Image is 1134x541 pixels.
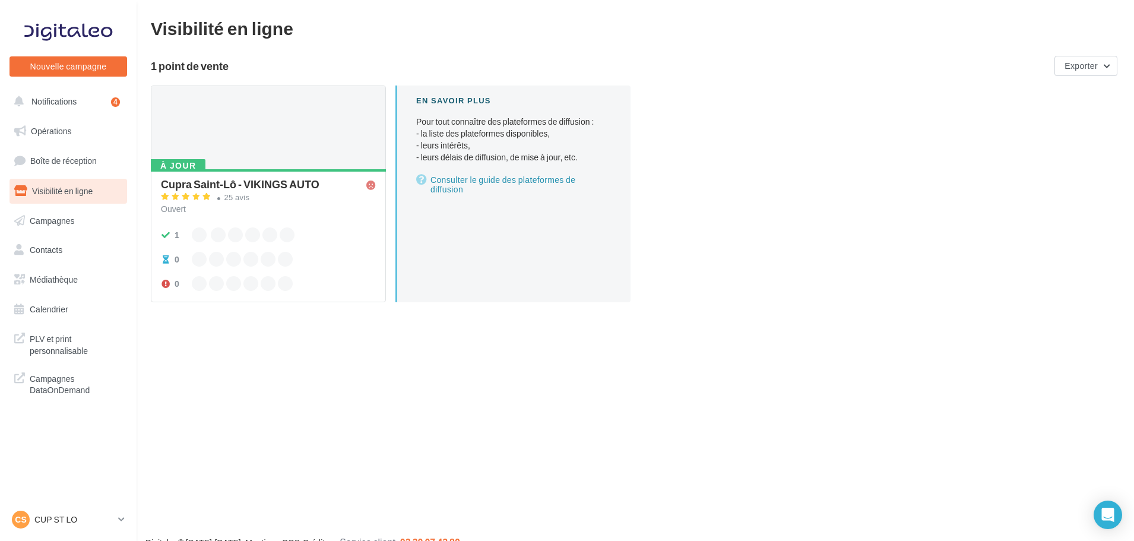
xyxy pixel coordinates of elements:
span: Calendrier [30,304,68,314]
div: 0 [175,278,179,290]
span: Boîte de réception [30,156,97,166]
span: CS [15,514,26,526]
span: PLV et print personnalisable [30,331,122,356]
span: Médiathèque [30,274,78,284]
span: Exporter [1065,61,1098,71]
div: 1 point de vente [151,61,1050,71]
div: 25 avis [224,194,250,201]
a: Campagnes [7,208,129,233]
a: Opérations [7,119,129,144]
span: Opérations [31,126,71,136]
button: Notifications 4 [7,89,125,114]
div: Cupra Saint-Lô - VIKINGS AUTO [161,179,319,189]
a: CS CUP ST LO [9,508,127,531]
div: En savoir plus [416,95,612,106]
span: Notifications [31,96,77,106]
li: - leurs délais de diffusion, de mise à jour, etc. [416,151,612,163]
button: Nouvelle campagne [9,56,127,77]
div: 0 [175,254,179,265]
span: Campagnes [30,215,75,225]
a: Contacts [7,238,129,262]
span: Ouvert [161,204,186,214]
div: 4 [111,97,120,107]
span: Visibilité en ligne [32,186,93,196]
a: Campagnes DataOnDemand [7,366,129,401]
a: Médiathèque [7,267,129,292]
p: CUP ST LO [34,514,113,526]
li: - la liste des plateformes disponibles, [416,128,612,140]
a: Consulter le guide des plateformes de diffusion [416,173,612,197]
a: Calendrier [7,297,129,322]
span: Contacts [30,245,62,255]
div: Visibilité en ligne [151,19,1120,37]
div: 1 [175,229,179,241]
p: Pour tout connaître des plateformes de diffusion : [416,116,612,163]
li: - leurs intérêts, [416,140,612,151]
div: À jour [151,159,205,172]
button: Exporter [1054,56,1117,76]
a: PLV et print personnalisable [7,326,129,361]
div: Open Intercom Messenger [1094,501,1122,529]
a: 25 avis [161,191,376,205]
a: Visibilité en ligne [7,179,129,204]
a: Boîte de réception [7,148,129,173]
span: Campagnes DataOnDemand [30,371,122,396]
